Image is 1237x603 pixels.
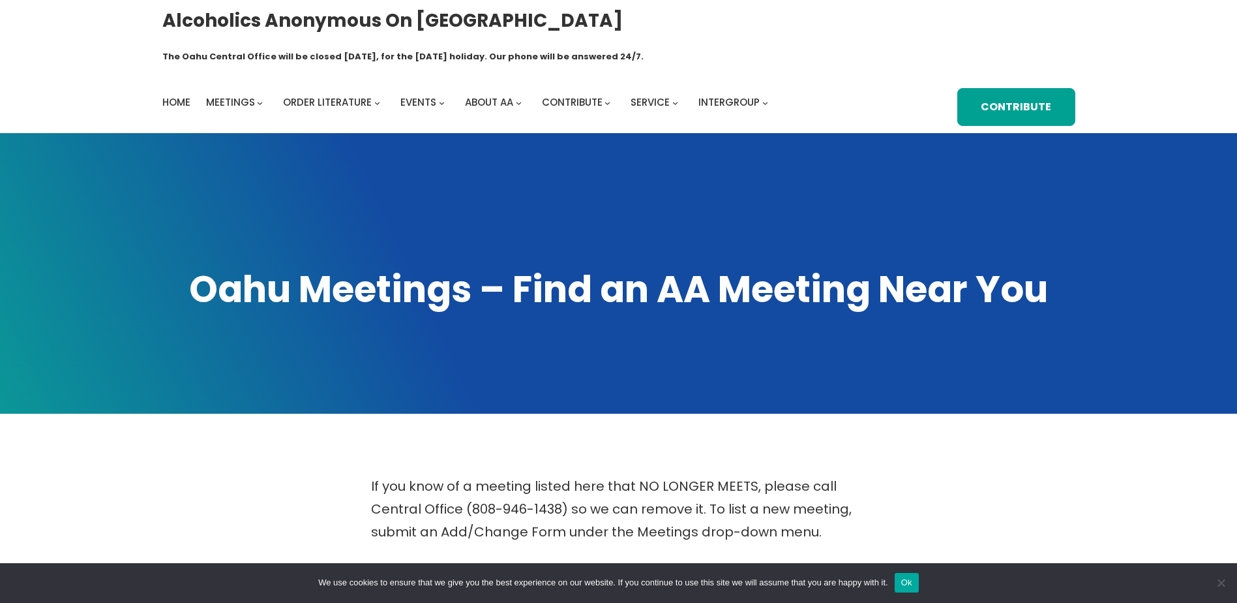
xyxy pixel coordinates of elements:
span: No [1214,576,1227,589]
a: Intergroup [698,93,760,112]
a: Alcoholics Anonymous on [GEOGRAPHIC_DATA] [162,5,623,37]
button: Events submenu [439,100,445,106]
p: If you know of a meeting listed here that NO LONGER MEETS, please call Central Office (808-946-14... [371,475,867,544]
span: Intergroup [698,95,760,109]
span: We use cookies to ensure that we give you the best experience on our website. If you continue to ... [318,576,887,589]
span: Meetings [206,95,255,109]
button: Order Literature submenu [374,100,380,106]
span: Order Literature [283,95,372,109]
h1: Oahu Meetings – Find an AA Meeting Near You [162,265,1075,315]
button: Meetings submenu [257,100,263,106]
h1: The Oahu Central Office will be closed [DATE], for the [DATE] holiday. Our phone will be answered... [162,50,644,63]
a: Meetings [206,93,255,112]
nav: Intergroup [162,93,773,112]
span: About AA [465,95,513,109]
a: Contribute [542,93,603,112]
span: Home [162,95,190,109]
span: Service [631,95,670,109]
button: Contribute submenu [604,100,610,106]
span: Contribute [542,95,603,109]
a: About AA [465,93,513,112]
button: Ok [895,573,919,593]
a: Home [162,93,190,112]
button: Intergroup submenu [762,100,768,106]
button: About AA submenu [516,100,522,106]
a: Service [631,93,670,112]
a: Contribute [957,88,1075,126]
a: Events [400,93,436,112]
button: Service submenu [672,100,678,106]
span: Events [400,95,436,109]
